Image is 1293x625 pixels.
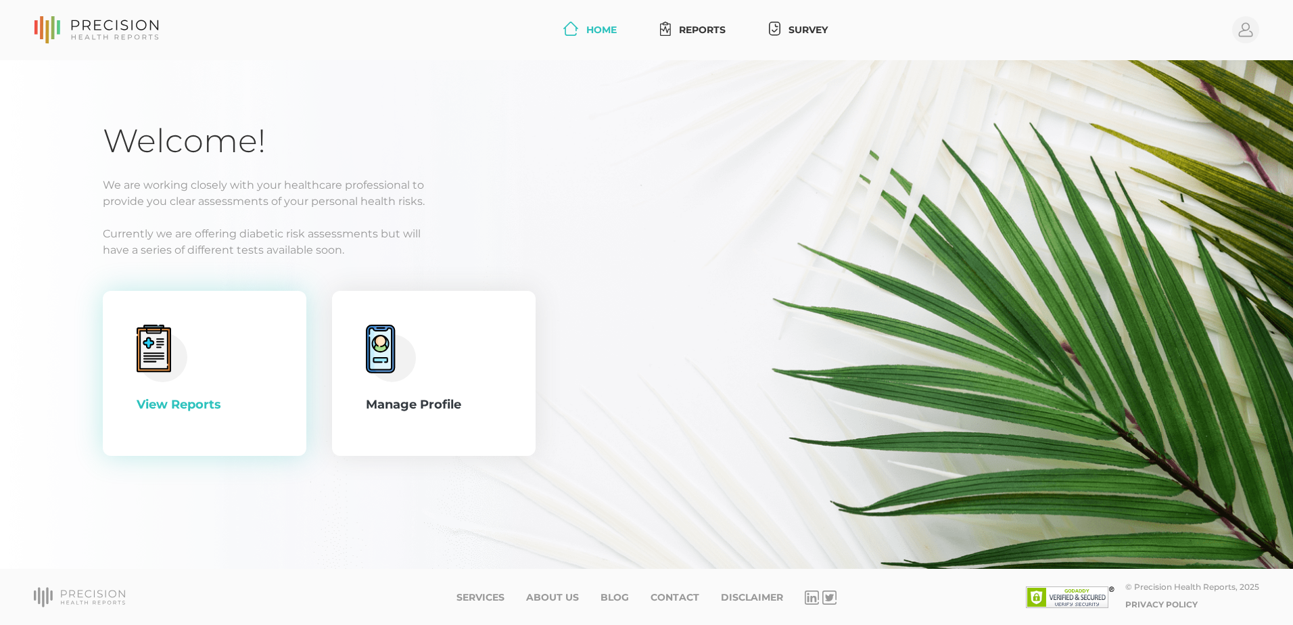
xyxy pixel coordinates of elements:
[103,226,1190,258] p: Currently we are offering diabetic risk assessments but will have a series of different tests ava...
[103,121,1190,161] h1: Welcome!
[1125,582,1259,592] div: © Precision Health Reports, 2025
[137,396,273,414] div: View Reports
[763,18,833,43] a: Survey
[456,592,504,603] a: Services
[721,592,783,603] a: Disclaimer
[103,177,1190,210] p: We are working closely with your healthcare professional to provide you clear assessments of your...
[651,592,699,603] a: Contact
[558,18,622,43] a: Home
[366,396,502,414] div: Manage Profile
[601,592,629,603] a: Blog
[1125,599,1198,609] a: Privacy Policy
[1026,586,1114,608] img: SSL site seal - click to verify
[526,592,579,603] a: About Us
[655,18,731,43] a: Reports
